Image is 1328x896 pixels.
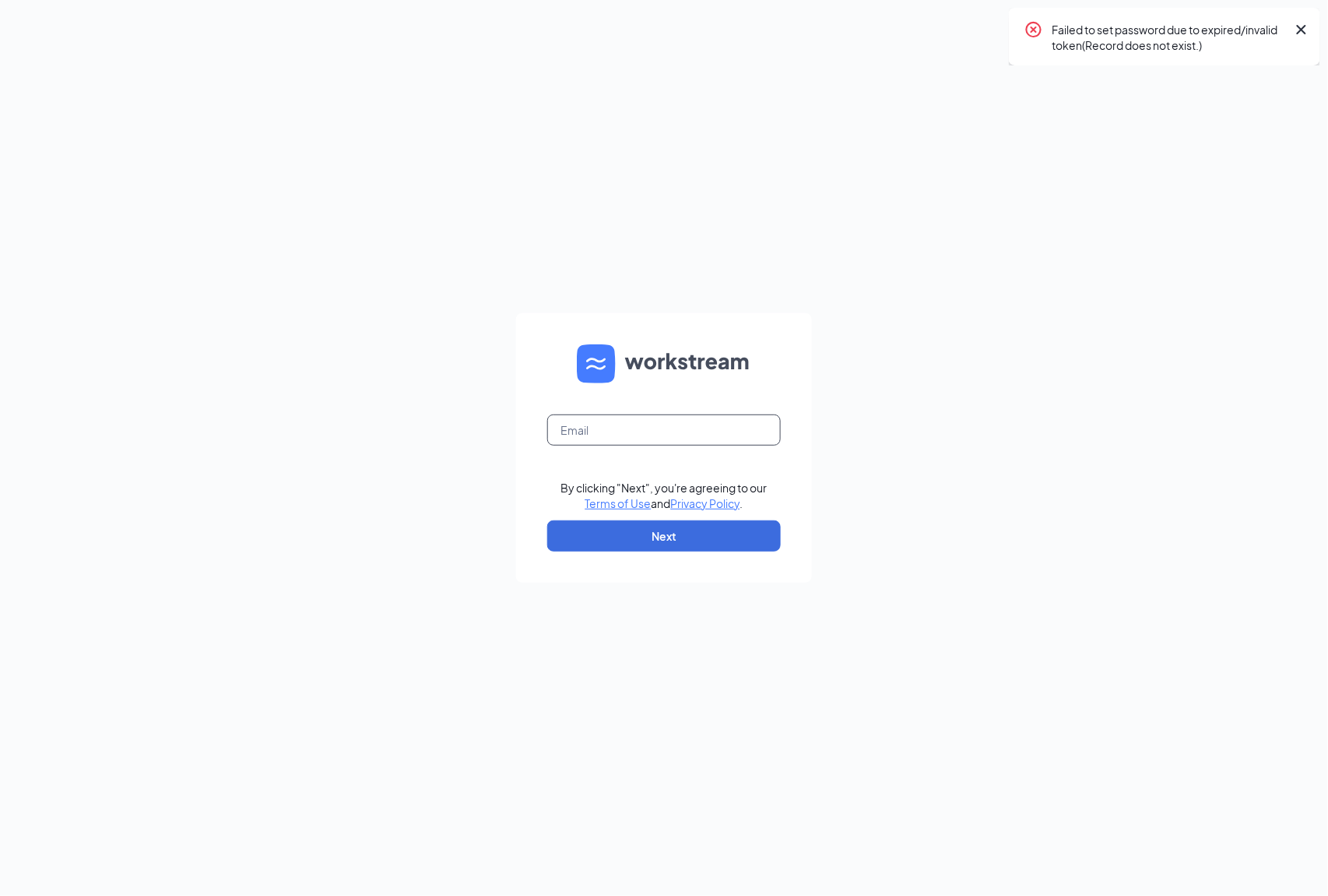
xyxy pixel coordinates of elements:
a: Privacy Policy [671,496,740,510]
div: By clicking "Next", you're agreeing to our and . [561,480,768,511]
img: WS logo and Workstream text [577,344,751,383]
svg: Cross [1292,20,1311,39]
button: Next [547,520,781,552]
a: Terms of Use [585,496,652,510]
input: Email [547,414,781,446]
div: Failed to set password due to expired/invalid token(Record does not exist.) [1052,20,1286,53]
svg: CrossCircle [1024,20,1043,39]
